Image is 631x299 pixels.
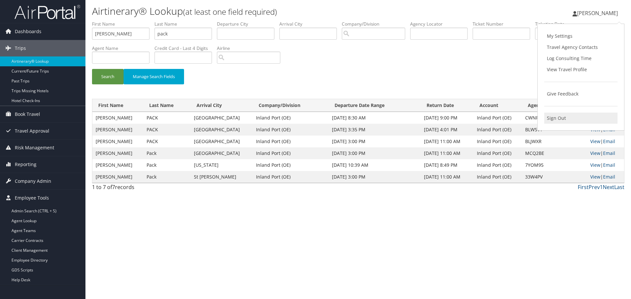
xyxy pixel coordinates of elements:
[587,136,624,147] td: |
[191,159,252,171] td: [US_STATE]
[92,99,143,112] th: First Name: activate to sort column ascending
[603,150,615,156] a: Email
[143,124,191,136] td: PACK
[473,21,535,27] label: Ticket Number
[154,21,217,27] label: Last Name
[421,147,474,159] td: [DATE] 11:00 AM
[253,112,329,124] td: Inland Port (OE)
[92,171,143,183] td: [PERSON_NAME]
[474,99,522,112] th: Account: activate to sort column ascending
[92,147,143,159] td: [PERSON_NAME]
[544,31,618,42] a: My Settings
[474,136,522,147] td: Inland Port (OE)
[573,3,624,23] a: [PERSON_NAME]
[191,147,252,159] td: [GEOGRAPHIC_DATA]
[474,171,522,183] td: Inland Port (OE)
[143,112,191,124] td: PACK
[474,112,522,124] td: Inland Port (OE)
[329,99,420,112] th: Departure Date Range: activate to sort column ascending
[279,21,342,27] label: Arrival City
[15,123,49,139] span: Travel Approval
[217,45,285,52] label: Airline
[92,112,143,124] td: [PERSON_NAME]
[421,171,474,183] td: [DATE] 11:00 AM
[191,99,252,112] th: Arrival City: activate to sort column ascending
[578,183,589,191] a: First
[535,21,597,27] label: Ticketing Date
[421,124,474,136] td: [DATE] 4:01 PM
[253,124,329,136] td: Inland Port (OE)
[544,88,618,99] a: Give Feedback
[14,4,80,20] img: airportal-logo.png
[253,159,329,171] td: Inland Port (OE)
[92,69,124,84] button: Search
[253,171,329,183] td: Inland Port (OE)
[329,159,420,171] td: [DATE] 10:39 AM
[15,23,41,40] span: Dashboards
[410,21,473,27] label: Agency Locator
[603,183,614,191] a: Next
[342,21,410,27] label: Company/Division
[587,171,624,183] td: |
[143,159,191,171] td: Pack
[15,156,36,173] span: Reporting
[587,159,624,171] td: |
[522,112,587,124] td: CWNP3F
[15,173,51,189] span: Company Admin
[544,42,618,53] a: Travel Agency Contacts
[600,183,603,191] a: 1
[421,159,474,171] td: [DATE] 8:49 PM
[253,136,329,147] td: Inland Port (OE)
[92,4,447,18] h1: Airtinerary® Lookup
[544,64,618,75] a: View Travel Profile
[329,112,420,124] td: [DATE] 8:30 AM
[217,21,279,27] label: Departure City
[421,99,474,112] th: Return Date: activate to sort column ascending
[544,53,618,64] a: Log Consulting Time
[143,99,191,112] th: Last Name: activate to sort column ascending
[92,124,143,136] td: [PERSON_NAME]
[589,183,600,191] a: Prev
[577,10,618,17] span: [PERSON_NAME]
[92,159,143,171] td: [PERSON_NAME]
[590,162,600,168] a: View
[92,183,218,194] div: 1 to 7 of records
[329,147,420,159] td: [DATE] 3:00 PM
[143,147,191,159] td: Pack
[421,112,474,124] td: [DATE] 9:00 PM
[253,147,329,159] td: Inland Port (OE)
[522,136,587,147] td: BLJWXR
[522,147,587,159] td: MCQ2BE
[329,171,420,183] td: [DATE] 3:00 PM
[603,174,615,180] a: Email
[544,113,618,124] a: Sign Out
[15,40,26,56] span: Trips
[183,6,277,17] small: (at least one field required)
[112,183,115,191] span: 7
[590,174,600,180] a: View
[522,124,587,136] td: BLWSVT
[191,171,252,183] td: St [PERSON_NAME]
[421,136,474,147] td: [DATE] 11:00 AM
[474,124,522,136] td: Inland Port (OE)
[15,190,49,206] span: Employee Tools
[191,124,252,136] td: [GEOGRAPHIC_DATA]
[329,136,420,147] td: [DATE] 3:00 PM
[587,147,624,159] td: |
[15,139,54,156] span: Risk Management
[92,45,154,52] label: Agent Name
[474,159,522,171] td: Inland Port (OE)
[143,171,191,183] td: Pack
[522,159,587,171] td: 7YOM95
[522,99,587,112] th: Agency Locator: activate to sort column ascending
[124,69,184,84] button: Manage Search Fields
[603,162,615,168] a: Email
[329,124,420,136] td: [DATE] 3:35 PM
[522,171,587,183] td: 33W4PV
[154,45,217,52] label: Credit Card - Last 4 Digits
[92,21,154,27] label: First Name
[92,136,143,147] td: [PERSON_NAME]
[143,136,191,147] td: PACK
[590,138,600,144] a: View
[191,112,252,124] td: [GEOGRAPHIC_DATA]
